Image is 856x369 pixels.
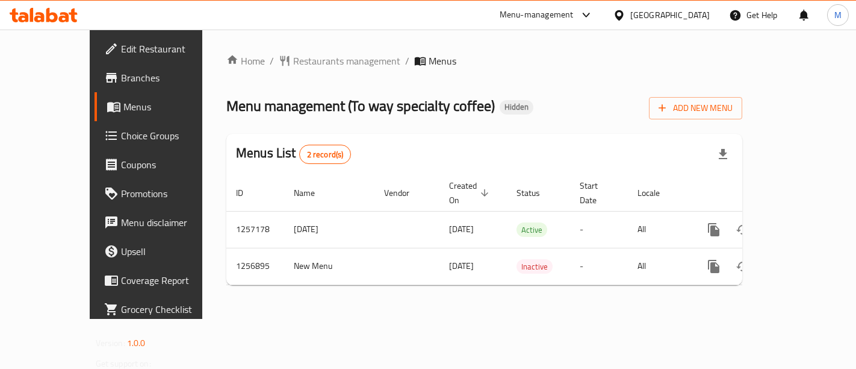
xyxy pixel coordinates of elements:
[500,100,533,115] div: Hidden
[121,244,223,259] span: Upsell
[516,186,556,200] span: Status
[95,237,232,266] a: Upsell
[270,54,274,68] li: /
[405,54,409,68] li: /
[95,150,232,179] a: Coupons
[121,157,223,172] span: Coupons
[570,248,628,285] td: -
[121,273,223,288] span: Coverage Report
[728,252,757,281] button: Change Status
[649,97,742,119] button: Add New Menu
[284,211,374,248] td: [DATE]
[630,8,710,22] div: [GEOGRAPHIC_DATA]
[728,215,757,244] button: Change Status
[95,34,232,63] a: Edit Restaurant
[628,248,690,285] td: All
[284,248,374,285] td: New Menu
[121,215,223,230] span: Menu disclaimer
[121,42,223,56] span: Edit Restaurant
[637,186,675,200] span: Locale
[226,248,284,285] td: 1256895
[659,101,733,116] span: Add New Menu
[293,54,400,68] span: Restaurants management
[516,259,553,274] div: Inactive
[226,175,825,285] table: enhanced table
[709,140,737,169] div: Export file
[628,211,690,248] td: All
[236,186,259,200] span: ID
[516,222,547,237] div: Active
[95,295,232,324] a: Grocery Checklist
[294,186,330,200] span: Name
[95,92,232,121] a: Menus
[384,186,425,200] span: Vendor
[121,302,223,317] span: Grocery Checklist
[516,260,553,274] span: Inactive
[121,128,223,143] span: Choice Groups
[449,258,474,274] span: [DATE]
[95,121,232,150] a: Choice Groups
[226,54,742,68] nav: breadcrumb
[516,223,547,237] span: Active
[500,8,574,22] div: Menu-management
[95,266,232,295] a: Coverage Report
[449,221,474,237] span: [DATE]
[123,99,223,114] span: Menus
[95,208,232,237] a: Menu disclaimer
[96,335,125,351] span: Version:
[299,145,352,164] div: Total records count
[226,54,265,68] a: Home
[236,144,351,164] h2: Menus List
[95,179,232,208] a: Promotions
[500,102,533,112] span: Hidden
[429,54,456,68] span: Menus
[690,175,825,212] th: Actions
[121,71,223,85] span: Branches
[699,252,728,281] button: more
[580,178,613,207] span: Start Date
[699,215,728,244] button: more
[226,211,284,248] td: 1257178
[300,149,351,160] span: 2 record(s)
[127,335,146,351] span: 1.0.0
[834,8,842,22] span: M
[121,186,223,201] span: Promotions
[226,92,495,119] span: Menu management ( To way specialty coffee )
[279,54,400,68] a: Restaurants management
[570,211,628,248] td: -
[95,63,232,92] a: Branches
[449,178,492,207] span: Created On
